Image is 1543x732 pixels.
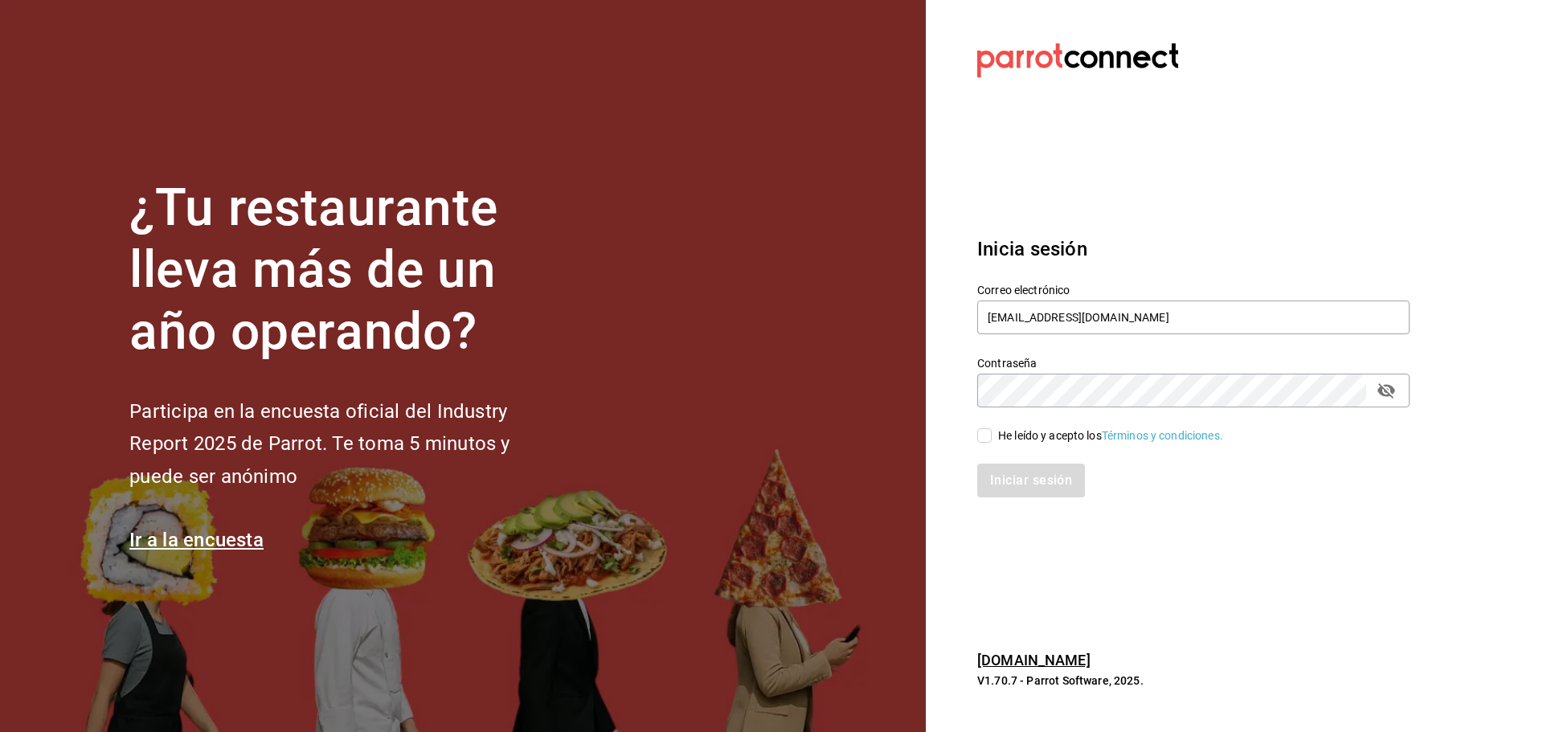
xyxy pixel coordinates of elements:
[129,178,563,362] h1: ¿Tu restaurante lleva más de un año operando?
[977,284,1410,296] label: Correo electrónico
[977,235,1410,264] h3: Inicia sesión
[998,427,1223,444] div: He leído y acepto los
[129,529,264,551] a: Ir a la encuesta
[977,652,1091,669] a: [DOMAIN_NAME]
[129,395,563,493] h2: Participa en la encuesta oficial del Industry Report 2025 de Parrot. Te toma 5 minutos y puede se...
[977,301,1410,334] input: Ingresa tu correo electrónico
[977,358,1410,369] label: Contraseña
[977,673,1410,689] p: V1.70.7 - Parrot Software, 2025.
[1373,377,1400,404] button: passwordField
[1102,429,1223,442] a: Términos y condiciones.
